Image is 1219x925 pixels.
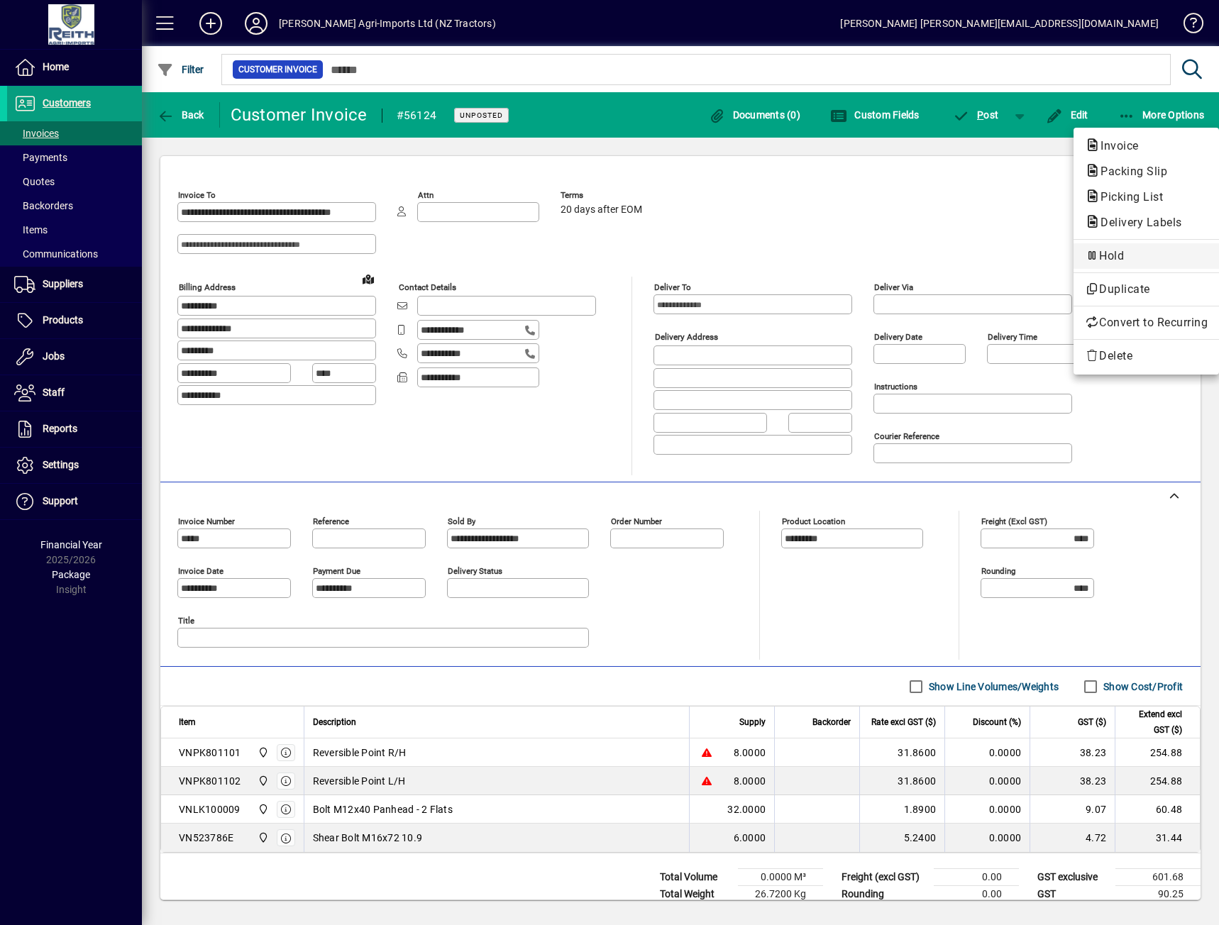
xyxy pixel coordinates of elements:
span: Picking List [1085,190,1170,204]
span: Packing Slip [1085,165,1174,178]
span: Duplicate [1085,281,1208,298]
span: Delivery Labels [1085,216,1189,229]
span: Delete [1085,348,1208,365]
span: Convert to Recurring [1085,314,1208,331]
span: Hold [1085,248,1208,265]
span: Invoice [1085,139,1146,153]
